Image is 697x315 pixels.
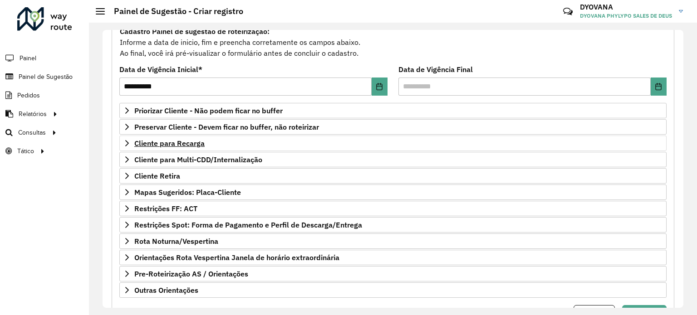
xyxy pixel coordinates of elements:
[134,254,339,261] span: Orientações Rota Vespertina Janela de horário extraordinária
[580,3,672,11] h3: DYOVANA
[19,109,47,119] span: Relatórios
[18,128,46,137] span: Consultas
[119,152,667,167] a: Cliente para Multi-CDD/Internalização
[134,172,180,179] span: Cliente Retira
[119,168,667,184] a: Cliente Retira
[398,64,473,75] label: Data de Vigência Final
[120,27,270,36] strong: Cadastro Painel de sugestão de roteirização:
[119,103,667,118] a: Priorizar Cliente - Não podem ficar no buffer
[119,217,667,233] a: Restrições Spot: Forma de Pagamento e Perfil de Descarga/Entrega
[134,237,218,245] span: Rota Noturna/Vespertina
[20,53,36,63] span: Painel
[134,189,241,196] span: Mapas Sugeridos: Placa-Cliente
[119,119,667,135] a: Preservar Cliente - Devem ficar no buffer, não roteirizar
[119,136,667,151] a: Cliente para Recarga
[651,78,667,96] button: Choose Date
[105,6,243,16] h2: Painel de Sugestão - Criar registro
[17,146,34,156] span: Tático
[558,2,578,21] a: Contato Rápido
[119,25,667,59] div: Informe a data de inicio, fim e preencha corretamente os campos abaixo. Ao final, você irá pré-vi...
[119,266,667,281] a: Pre-Roteirização AS / Orientações
[119,282,667,298] a: Outras Orientações
[134,123,319,131] span: Preservar Cliente - Devem ficar no buffer, não roteirizar
[119,233,667,249] a: Rota Noturna/Vespertina
[134,270,248,277] span: Pre-Roteirização AS / Orientações
[134,286,198,294] span: Outras Orientações
[19,72,73,82] span: Painel de Sugestão
[119,64,202,75] label: Data de Vigência Inicial
[372,78,388,96] button: Choose Date
[580,12,672,20] span: DYOVANA PHYLYPO SALES DE DEUS
[17,91,40,100] span: Pedidos
[134,205,197,212] span: Restrições FF: ACT
[134,140,205,147] span: Cliente para Recarga
[134,107,283,114] span: Priorizar Cliente - Não podem ficar no buffer
[134,221,362,228] span: Restrições Spot: Forma de Pagamento e Perfil de Descarga/Entrega
[119,184,667,200] a: Mapas Sugeridos: Placa-Cliente
[134,156,262,163] span: Cliente para Multi-CDD/Internalização
[119,250,667,265] a: Orientações Rota Vespertina Janela de horário extraordinária
[119,201,667,216] a: Restrições FF: ACT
